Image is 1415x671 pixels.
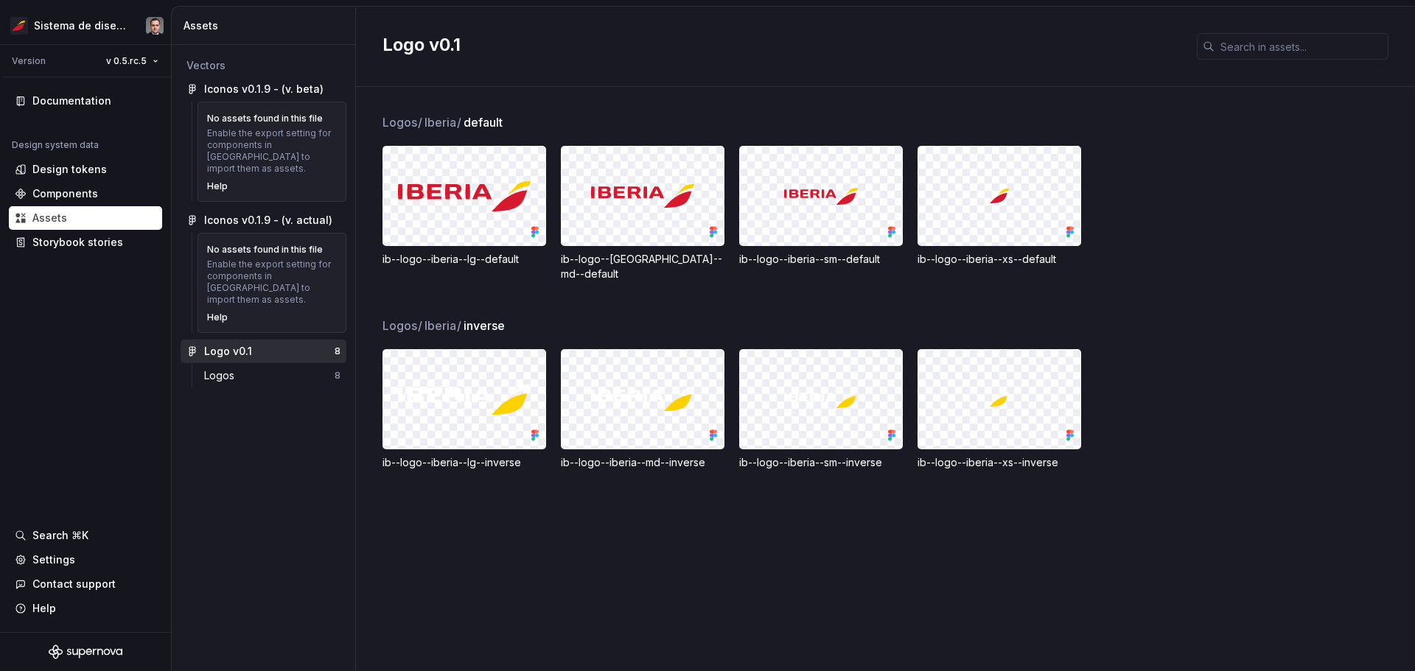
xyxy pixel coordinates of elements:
a: Help [207,312,228,323]
div: ib--logo--iberia--sm--default [739,252,903,267]
a: Logo v0.18 [181,340,346,363]
span: inverse [464,317,505,334]
button: Contact support [9,572,162,596]
div: ib--logo--iberia--xs--default [918,252,1081,267]
a: Help [207,180,228,192]
div: Design tokens [32,162,107,177]
div: Assets [32,211,67,225]
a: Settings [9,548,162,572]
div: Version [12,55,46,67]
div: No assets found in this file [207,113,323,124]
span: / [457,318,461,333]
span: v 0.5.rc.5 [106,55,147,67]
input: Search in assets... [1215,33,1388,60]
div: ib--logo--iberia--xs--inverse [918,455,1081,470]
span: Iberia [424,317,462,334]
div: Enable the export setting for components in [GEOGRAPHIC_DATA] to import them as assets. [207,259,337,306]
button: v 0.5.rc.5 [99,51,165,71]
span: / [418,115,422,130]
div: ib--logo--iberia--lg--inverse [382,455,546,470]
a: Components [9,182,162,205]
div: Assets [184,18,349,33]
div: Settings [32,552,75,567]
div: 8 [335,345,340,357]
div: Sistema de diseño Iberia [34,18,128,33]
span: Logos [382,317,423,334]
div: Help [32,601,56,616]
a: Design tokens [9,158,162,181]
div: Enable the export setting for components in [GEOGRAPHIC_DATA] to import them as assets. [207,127,337,175]
div: Iconos v0.1.9 - (v. beta) [204,82,324,96]
img: Julio Reyes [146,17,164,35]
div: Logo v0.1 [204,344,252,359]
a: Assets [9,206,162,230]
a: Documentation [9,89,162,113]
div: Storybook stories [32,235,123,250]
img: 55604660-494d-44a9-beb2-692398e9940a.png [10,17,28,35]
div: ib--logo--iberia--lg--default [382,252,546,267]
div: Components [32,186,98,201]
button: Search ⌘K [9,524,162,547]
a: Iconos v0.1.9 - (v. beta) [181,77,346,101]
div: ib--logo--iberia--md--inverse [561,455,724,470]
span: default [464,113,503,131]
div: Contact support [32,577,116,591]
div: Iconos v0.1.9 - (v. actual) [204,213,332,228]
div: Logos [204,368,240,383]
div: ib--logo--[GEOGRAPHIC_DATA]--md--default [561,252,724,281]
span: / [418,318,422,333]
a: Logos8 [198,364,346,387]
span: Logos [382,113,423,131]
a: Iconos v0.1.9 - (v. actual) [181,208,346,232]
div: Vectors [186,58,340,73]
span: / [457,115,461,130]
div: ib--logo--iberia--sm--inverse [739,455,903,470]
button: Help [9,597,162,620]
a: Storybook stories [9,231,162,254]
div: Design system data [12,139,99,151]
button: Sistema de diseño IberiaJulio Reyes [3,10,168,41]
div: Search ⌘K [32,528,88,543]
div: 8 [335,370,340,382]
div: Documentation [32,94,111,108]
div: No assets found in this file [207,244,323,256]
span: Iberia [424,113,462,131]
svg: Supernova Logo [49,644,122,659]
h2: Logo v0.1 [382,33,1179,57]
